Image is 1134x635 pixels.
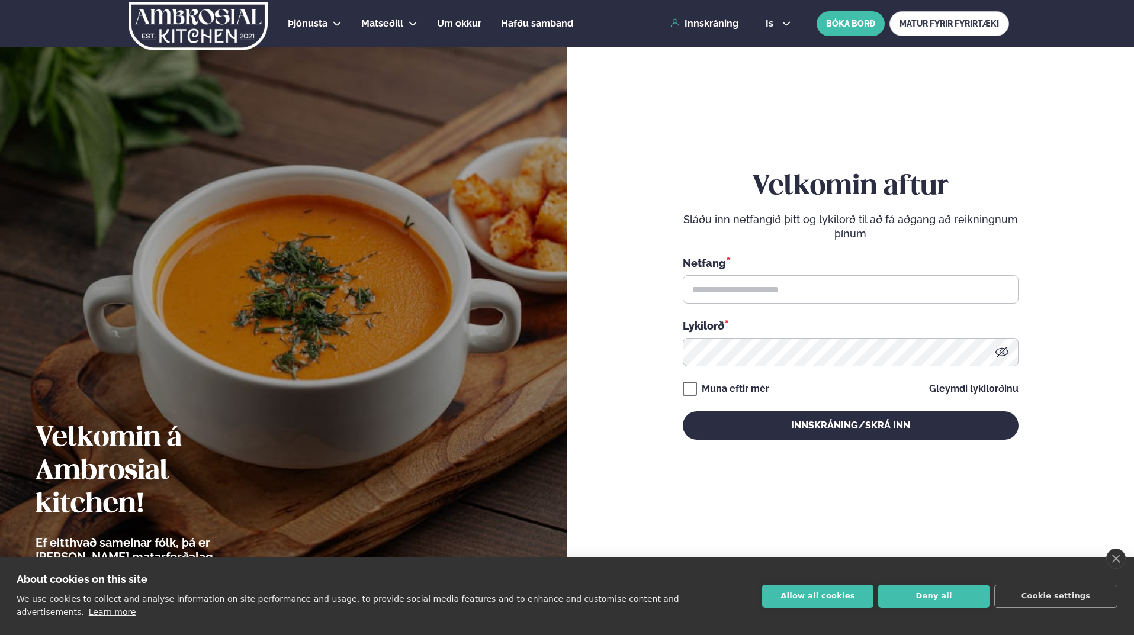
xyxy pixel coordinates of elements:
[1106,549,1126,569] a: close
[361,17,403,31] a: Matseðill
[683,170,1019,204] h2: Velkomin aftur
[929,384,1019,394] a: Gleymdi lykilorðinu
[501,17,573,31] a: Hafðu samband
[994,585,1117,608] button: Cookie settings
[762,585,873,608] button: Allow all cookies
[501,18,573,29] span: Hafðu samband
[683,411,1019,440] button: Innskráning/Skrá inn
[288,18,327,29] span: Þjónusta
[17,573,147,585] strong: About cookies on this site
[683,212,1019,241] p: Sláðu inn netfangið þitt og lykilorð til að fá aðgang að reikningnum þínum
[766,19,777,28] span: is
[889,11,1009,36] a: MATUR FYRIR FYRIRTÆKI
[17,594,679,617] p: We use cookies to collect and analyse information on site performance and usage, to provide socia...
[437,18,481,29] span: Um okkur
[361,18,403,29] span: Matseðill
[756,19,801,28] button: is
[683,318,1019,333] div: Lykilorð
[36,422,281,521] h2: Velkomin á Ambrosial kitchen!
[288,17,327,31] a: Þjónusta
[683,255,1019,270] div: Netfang
[127,2,269,50] img: logo
[89,607,136,617] a: Learn more
[817,11,885,36] button: BÓKA BORÐ
[36,536,281,564] p: Ef eitthvað sameinar fólk, þá er [PERSON_NAME] matarferðalag.
[670,18,738,29] a: Innskráning
[878,585,990,608] button: Deny all
[437,17,481,31] a: Um okkur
